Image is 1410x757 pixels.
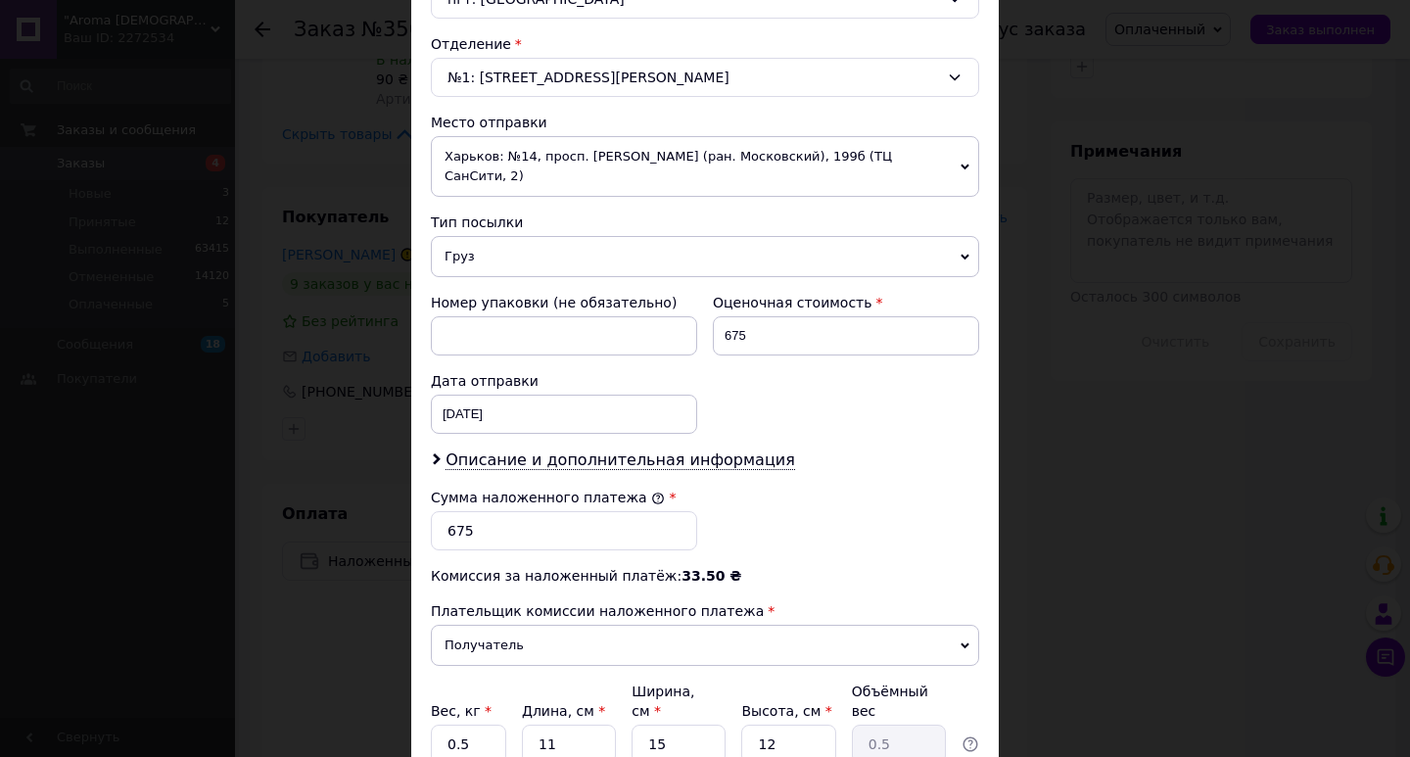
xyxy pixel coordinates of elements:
[431,371,697,391] div: Дата отправки
[681,568,741,584] span: 33.50 ₴
[431,214,523,230] span: Тип посылки
[431,58,979,97] div: №1: [STREET_ADDRESS][PERSON_NAME]
[713,293,979,312] div: Оценочная стоимость
[431,34,979,54] div: Отделение
[431,566,979,586] div: Комиссия за наложенный платёж:
[431,603,764,619] span: Плательщик комиссии наложенного платежа
[431,490,665,505] label: Сумма наложенного платежа
[431,293,697,312] div: Номер упаковки (не обязательно)
[852,682,946,721] div: Объёмный вес
[431,136,979,197] span: Харьков: №14, просп. [PERSON_NAME] (ран. Московский), 199б (ТЦ СанСити, 2)
[522,703,605,719] label: Длина, см
[431,625,979,666] span: Получатель
[632,684,694,719] label: Ширина, см
[446,450,795,470] span: Описание и дополнительная информация
[431,236,979,277] span: Груз
[431,115,547,130] span: Место отправки
[741,703,831,719] label: Высота, см
[431,703,492,719] label: Вес, кг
